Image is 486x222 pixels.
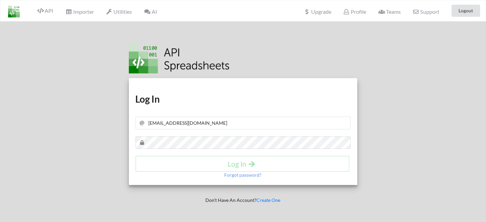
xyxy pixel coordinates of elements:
span: Teams [379,8,401,15]
span: Profile [343,8,366,15]
span: API [37,7,53,14]
p: Don't Have An Account? [124,197,362,204]
button: Logout [452,5,480,17]
img: LogoIcon.png [8,6,20,17]
span: Utilities [106,8,132,15]
input: Your Email [136,117,351,129]
h1: Log In [136,93,351,105]
span: Upgrade [304,9,331,14]
img: Logo.png [129,44,230,73]
span: Support [413,9,439,14]
a: Create One [257,197,281,203]
span: Importer [65,8,94,15]
span: AI [144,8,157,15]
p: Forgot password? [225,172,262,178]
